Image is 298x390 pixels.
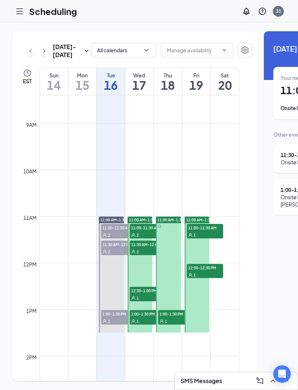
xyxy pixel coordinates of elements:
span: 12:00-12:30 PM [187,264,223,271]
svg: User [102,250,107,254]
svg: User [131,233,136,237]
svg: ChevronRight [41,47,48,55]
span: 11:00 AM-1:30 PM [157,217,190,222]
svg: User [188,273,193,277]
span: 1 [137,319,139,324]
a: September 17, 2025 [125,68,153,95]
a: September 14, 2025 [40,68,68,95]
button: ComposeMessage [254,375,266,387]
h1: 19 [182,79,210,91]
span: 1 [108,319,110,324]
div: 10am [22,167,38,175]
span: 1 [165,319,167,324]
div: Wed [125,72,153,79]
svg: User [131,319,136,323]
svg: Sync [158,224,161,228]
h1: 15 [68,79,96,91]
span: 12:30-1:00 PM [130,287,166,294]
svg: User [131,250,136,254]
a: September 19, 2025 [182,68,210,95]
div: 9am [25,121,38,129]
span: 1:00-1:30 PM [101,310,137,317]
h1: 20 [211,79,239,91]
div: Mon [68,72,96,79]
svg: Settings [241,46,249,55]
span: EST [23,77,32,85]
a: September 18, 2025 [154,68,182,95]
div: 33 [276,8,281,14]
span: 11:00-11:30 AM [101,224,137,231]
svg: Notifications [242,7,251,16]
svg: ChevronDown [143,47,150,54]
div: 11am [22,214,38,222]
span: 11:00 AM-1:30 PM [129,217,161,222]
h1: 18 [154,79,182,91]
svg: Clock [23,69,32,77]
h3: [DATE] - [DATE] [53,43,82,59]
span: 2 [108,233,110,238]
a: September 15, 2025 [68,68,96,95]
a: Settings [238,43,252,59]
input: Manage availability [167,46,218,54]
button: ChevronRight [40,45,48,56]
svg: ChevronLeft [27,47,34,55]
span: 11:00-11:30 AM [187,224,223,231]
div: Sat [211,72,239,79]
svg: SmallChevronDown [82,47,91,55]
div: 12pm [22,260,38,268]
span: 2 [137,233,139,238]
span: 1 [194,233,196,238]
div: Thu [154,72,182,79]
span: 1 [194,273,196,278]
svg: User [160,319,164,323]
span: 11:00-11:30 AM [130,224,166,231]
svg: User [102,319,107,323]
h1: 17 [125,79,153,91]
a: September 16, 2025 [97,68,125,95]
div: Sun [40,72,68,79]
h1: 16 [97,79,125,91]
span: 1:00-1:30 PM [130,310,166,317]
span: 11:30 AM-12:00 PM [101,241,137,248]
div: 1pm [25,307,38,315]
svg: User [102,233,107,237]
a: September 20, 2025 [211,68,239,95]
span: 2 [108,249,110,254]
svg: User [188,233,193,237]
svg: ChevronUp [269,377,277,385]
span: 11:30 AM-12:00 PM [130,241,166,248]
h1: 14 [40,79,68,91]
svg: ChevronDown [221,47,227,53]
div: Tue [97,72,125,79]
svg: QuestionInfo [258,7,267,16]
span: 1:00-1:30 PM [158,310,194,317]
span: 11:00 AM-1:30 PM [186,217,218,222]
svg: ComposeMessage [255,377,264,385]
span: 1 [137,295,139,301]
div: Open Intercom Messenger [273,365,291,383]
h3: SMS Messages [181,377,222,385]
button: Settings [238,43,252,57]
svg: User [131,296,136,300]
svg: Hamburger [15,7,24,16]
button: All calendarsChevronDown [91,43,156,57]
button: ChevronUp [267,375,279,387]
button: ChevronLeft [27,45,35,56]
span: 11:00 AM-1:30 PM [100,217,133,222]
h1: Scheduling [29,5,77,17]
span: 2 [137,249,139,254]
div: Fri [182,72,210,79]
div: 2pm [25,353,38,361]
